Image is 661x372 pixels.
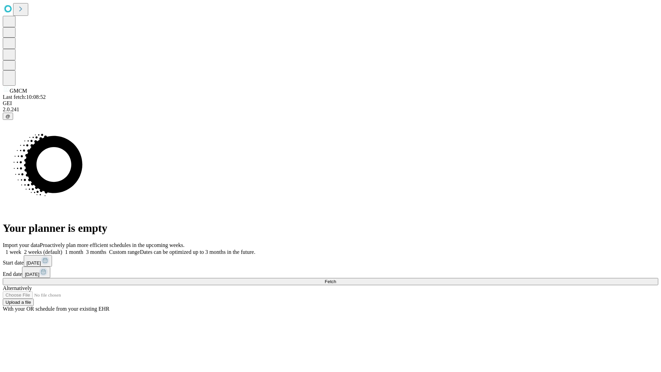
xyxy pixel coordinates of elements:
[3,285,32,291] span: Alternatively
[3,242,40,248] span: Import your data
[65,249,83,255] span: 1 month
[140,249,255,255] span: Dates can be optimized up to 3 months in the future.
[109,249,140,255] span: Custom range
[25,272,39,277] span: [DATE]
[3,100,658,106] div: GEI
[3,267,658,278] div: End date
[3,278,658,285] button: Fetch
[6,114,10,119] span: @
[3,255,658,267] div: Start date
[3,222,658,235] h1: Your planner is empty
[10,88,27,94] span: GMCM
[3,106,658,113] div: 2.0.241
[6,249,21,255] span: 1 week
[22,267,50,278] button: [DATE]
[3,299,34,306] button: Upload a file
[325,279,336,284] span: Fetch
[3,94,46,100] span: Last fetch: 10:08:52
[24,249,62,255] span: 2 weeks (default)
[24,255,52,267] button: [DATE]
[3,306,109,312] span: With your OR schedule from your existing EHR
[3,113,13,120] button: @
[86,249,106,255] span: 3 months
[27,260,41,266] span: [DATE]
[40,242,185,248] span: Proactively plan more efficient schedules in the upcoming weeks.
